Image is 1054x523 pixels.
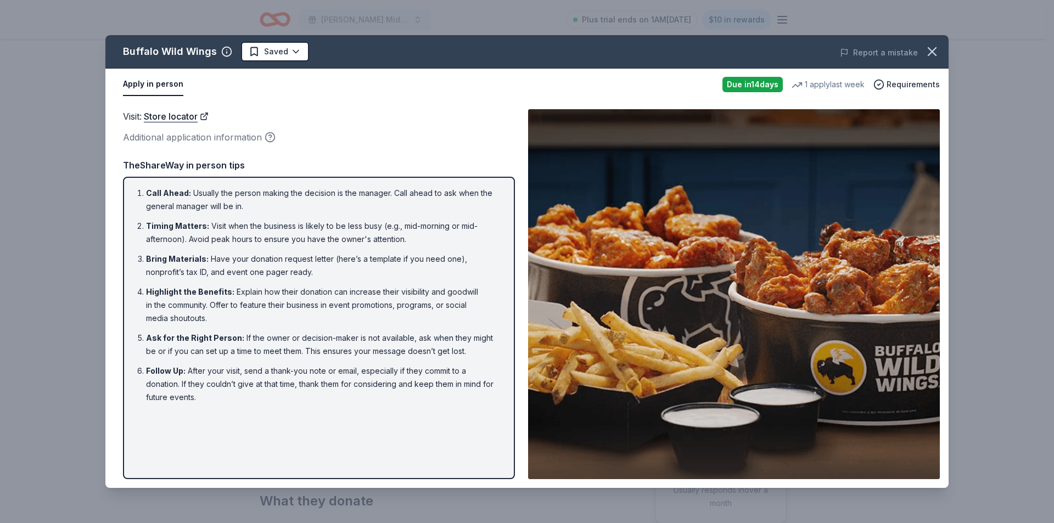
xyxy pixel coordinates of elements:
[123,158,515,172] div: TheShareWay in person tips
[887,78,940,91] span: Requirements
[123,109,515,123] div: Visit :
[146,285,498,325] li: Explain how their donation can increase their visibility and goodwill in the community. Offer to ...
[123,43,217,60] div: Buffalo Wild Wings
[146,287,234,296] span: Highlight the Benefits :
[840,46,918,59] button: Report a mistake
[146,366,186,375] span: Follow Up :
[722,77,783,92] div: Due in 14 days
[123,73,183,96] button: Apply in person
[146,364,498,404] li: After your visit, send a thank-you note or email, especially if they commit to a donation. If the...
[146,331,498,358] li: If the owner or decision-maker is not available, ask when they might be or if you can set up a ti...
[146,220,498,246] li: Visit when the business is likely to be less busy (e.g., mid-morning or mid-afternoon). Avoid pea...
[146,187,498,213] li: Usually the person making the decision is the manager. Call ahead to ask when the general manager...
[528,109,940,479] img: Image for Buffalo Wild Wings
[123,130,515,144] div: Additional application information
[146,221,209,230] span: Timing Matters :
[146,254,209,263] span: Bring Materials :
[146,252,498,279] li: Have your donation request letter (here’s a template if you need one), nonprofit’s tax ID, and ev...
[873,78,940,91] button: Requirements
[792,78,865,91] div: 1 apply last week
[241,42,309,61] button: Saved
[146,188,191,198] span: Call Ahead :
[146,333,244,342] span: Ask for the Right Person :
[144,109,209,123] a: Store locator
[264,45,288,58] span: Saved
